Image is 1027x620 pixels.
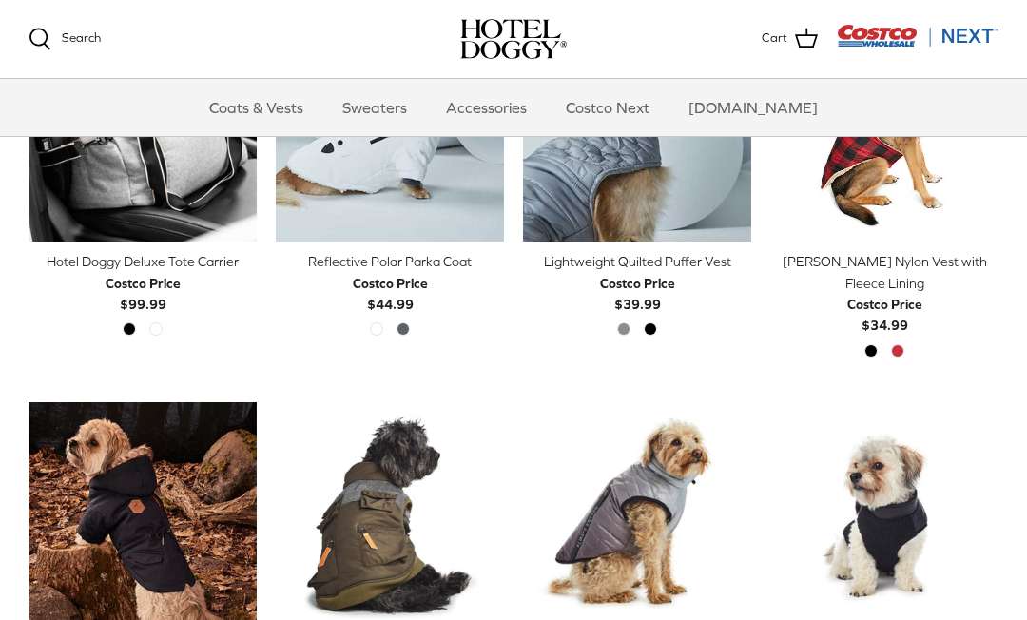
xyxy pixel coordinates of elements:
span: Search [62,30,101,45]
a: Lightweight Quilted Puffer Vest Costco Price$39.99 [523,251,751,315]
div: Costco Price [847,294,922,315]
div: Reflective Polar Parka Coat [276,251,504,272]
div: Lightweight Quilted Puffer Vest [523,251,751,272]
span: Cart [762,29,787,48]
b: $34.99 [847,294,922,333]
a: [PERSON_NAME] Nylon Vest with Fleece Lining Costco Price$34.99 [770,251,998,337]
a: Search [29,28,101,50]
b: $44.99 [353,273,428,312]
a: Costco Next [549,79,667,136]
a: Hotel Doggy Deluxe Tote Carrier Costco Price$99.99 [29,251,257,315]
a: Sweaters [325,79,424,136]
div: [PERSON_NAME] Nylon Vest with Fleece Lining [770,251,998,294]
a: Accessories [429,79,544,136]
div: Costco Price [600,273,675,294]
a: Cart [762,27,818,51]
a: [DOMAIN_NAME] [671,79,835,136]
img: hoteldoggycom [460,19,567,59]
b: $99.99 [106,273,181,312]
b: $39.99 [600,273,675,312]
img: Costco Next [837,24,998,48]
a: Visit Costco Next [837,36,998,50]
a: hoteldoggy.com hoteldoggycom [460,19,567,59]
a: Reflective Polar Parka Coat Costco Price$44.99 [276,251,504,315]
div: Costco Price [106,273,181,294]
a: Coats & Vests [192,79,320,136]
div: Costco Price [353,273,428,294]
div: Hotel Doggy Deluxe Tote Carrier [29,251,257,272]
